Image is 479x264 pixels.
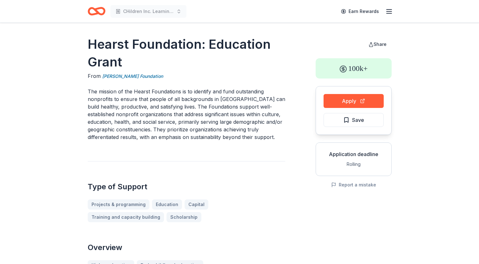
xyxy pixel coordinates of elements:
[88,242,285,253] h2: Overview
[102,72,163,80] a: [PERSON_NAME] Foundation
[316,58,392,79] div: 100k+
[374,41,387,47] span: Share
[88,72,285,80] div: From
[123,8,174,15] span: CHildren Inc. Learning center
[352,116,364,124] span: Save
[88,88,285,141] p: The mission of the Hearst Foundations is to identify and fund outstanding nonprofits to ensure th...
[324,94,384,108] button: Apply
[152,199,182,210] a: Education
[321,160,386,168] div: Rolling
[185,199,208,210] a: Capital
[363,38,392,51] button: Share
[88,35,285,71] h1: Hearst Foundation: Education Grant
[331,181,376,189] button: Report a mistake
[88,182,285,192] h2: Type of Support
[321,150,386,158] div: Application deadline
[167,212,201,222] a: Scholarship
[88,199,149,210] a: Projects & programming
[88,4,105,19] a: Home
[337,6,383,17] a: Earn Rewards
[324,113,384,127] button: Save
[88,212,164,222] a: Training and capacity building
[110,5,186,18] button: CHildren Inc. Learning center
